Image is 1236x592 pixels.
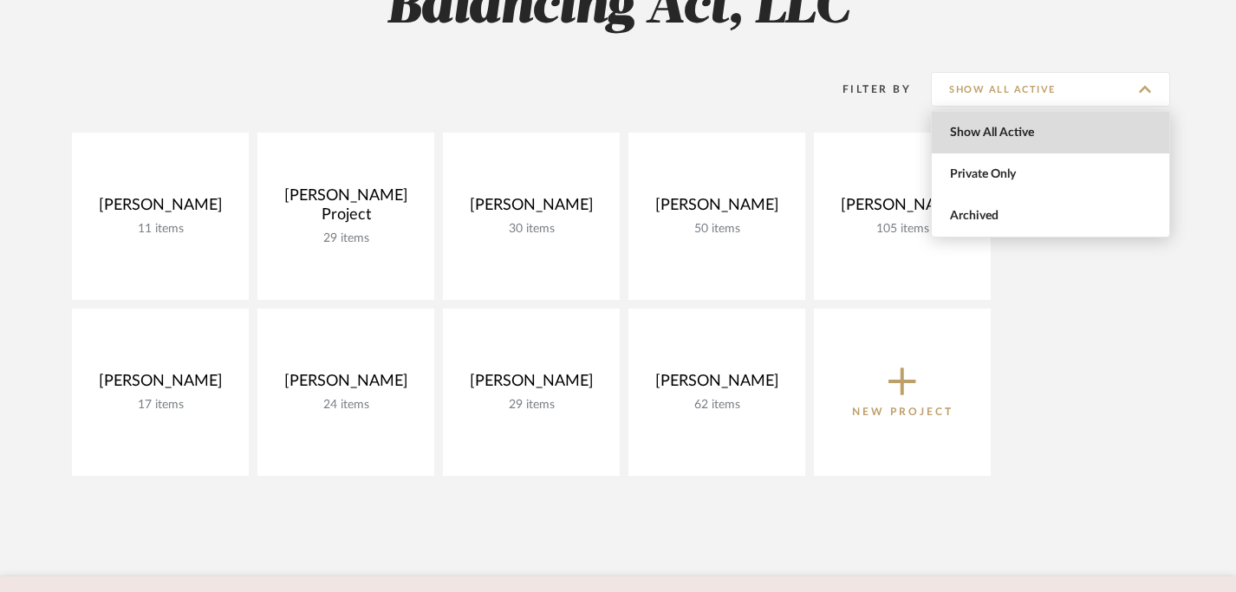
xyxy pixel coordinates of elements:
div: 50 items [642,222,791,237]
div: [PERSON_NAME] Project [271,186,420,231]
span: Show All Active [950,126,1155,140]
button: New Project [814,309,991,476]
div: [PERSON_NAME] [642,372,791,398]
div: 29 items [457,398,606,413]
div: [PERSON_NAME] [457,372,606,398]
p: New Project [852,403,953,420]
div: 29 items [271,231,420,246]
div: [PERSON_NAME] [271,372,420,398]
div: [PERSON_NAME] [86,196,235,222]
span: Archived [950,209,1155,224]
div: [PERSON_NAME] [86,372,235,398]
div: 17 items [86,398,235,413]
div: Filter By [820,81,911,98]
div: 62 items [642,398,791,413]
div: 11 items [86,222,235,237]
div: 24 items [271,398,420,413]
div: [PERSON_NAME] [642,196,791,222]
div: 30 items [457,222,606,237]
div: [PERSON_NAME] [828,196,977,222]
div: 105 items [828,222,977,237]
div: [PERSON_NAME] [457,196,606,222]
span: Private Only [950,167,1155,182]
